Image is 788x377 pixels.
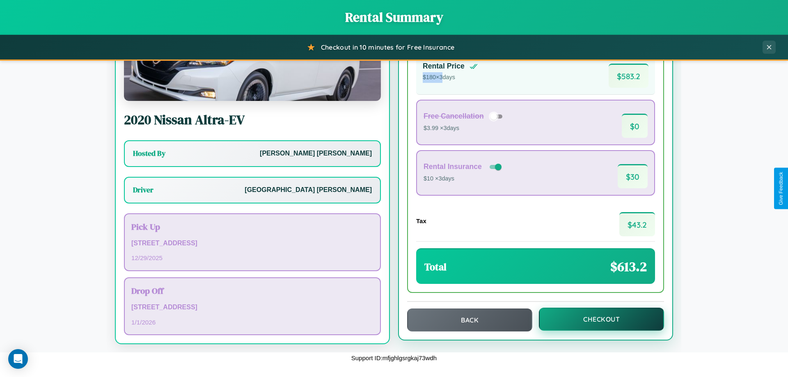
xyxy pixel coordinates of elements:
span: $ 43.2 [619,212,655,236]
button: Back [407,308,532,331]
p: 1 / 1 / 2026 [131,317,373,328]
p: [STREET_ADDRESS] [131,302,373,313]
h2: 2020 Nissan Altra-EV [124,111,381,129]
h1: Rental Summary [8,8,780,26]
h4: Rental Price [423,62,465,71]
div: Open Intercom Messenger [8,349,28,369]
p: 12 / 29 / 2025 [131,252,373,263]
p: $10 × 3 days [424,174,503,184]
button: Checkout [539,308,664,331]
p: Support ID: mfjghlgsrgkaj73wdh [351,352,437,363]
p: [PERSON_NAME] [PERSON_NAME] [260,148,372,160]
span: $ 30 [618,164,648,188]
div: Give Feedback [778,172,784,205]
span: $ 583.2 [609,64,648,88]
p: [STREET_ADDRESS] [131,238,373,249]
h4: Free Cancellation [424,112,484,121]
p: $ 180 × 3 days [423,72,478,83]
span: $ 0 [622,114,648,138]
span: $ 613.2 [610,258,647,276]
p: [GEOGRAPHIC_DATA] [PERSON_NAME] [245,184,372,196]
h3: Driver [133,185,153,195]
span: Checkout in 10 minutes for Free Insurance [321,43,454,51]
h3: Pick Up [131,221,373,233]
h3: Hosted By [133,149,165,158]
p: $3.99 × 3 days [424,123,505,134]
h4: Rental Insurance [424,162,482,171]
h3: Drop Off [131,285,373,297]
h4: Tax [416,217,426,224]
h3: Total [424,260,447,274]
